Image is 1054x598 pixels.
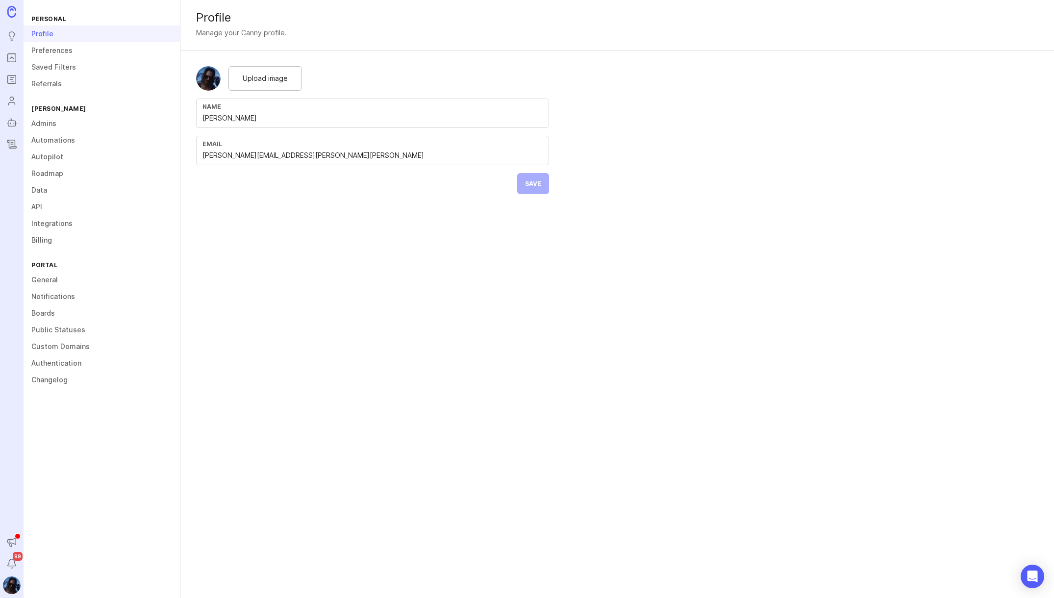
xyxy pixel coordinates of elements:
button: Notifications [3,555,21,573]
div: Name [202,103,543,110]
div: Open Intercom Messenger [1021,565,1044,588]
a: Users [3,92,21,110]
a: Public Statuses [24,322,180,338]
div: Personal [24,12,180,25]
a: Boards [24,305,180,322]
a: Automations [24,132,180,149]
a: Autopilot [24,149,180,165]
img: Tim Fischer [196,66,221,91]
div: Manage your Canny profile. [196,27,287,38]
button: Announcements [3,533,21,551]
a: Custom Domains [24,338,180,355]
span: 99 [13,552,23,561]
a: Changelog [24,372,180,388]
a: Preferences [24,42,180,59]
a: Data [24,182,180,199]
a: Authentication [24,355,180,372]
a: Changelog [3,135,21,153]
div: [PERSON_NAME] [24,102,180,115]
div: Profile [196,12,1038,24]
span: Upload image [243,73,288,84]
img: Tim Fischer [3,576,21,594]
a: Autopilot [3,114,21,131]
a: API [24,199,180,215]
a: General [24,272,180,288]
div: Email [202,140,543,148]
a: Portal [3,49,21,67]
a: Integrations [24,215,180,232]
a: Billing [24,232,180,249]
a: Ideas [3,27,21,45]
a: Saved Filters [24,59,180,75]
a: Roadmap [24,165,180,182]
div: Portal [24,258,180,272]
img: Canny Home [7,6,16,17]
a: Referrals [24,75,180,92]
a: Roadmaps [3,71,21,88]
a: Notifications [24,288,180,305]
a: Admins [24,115,180,132]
